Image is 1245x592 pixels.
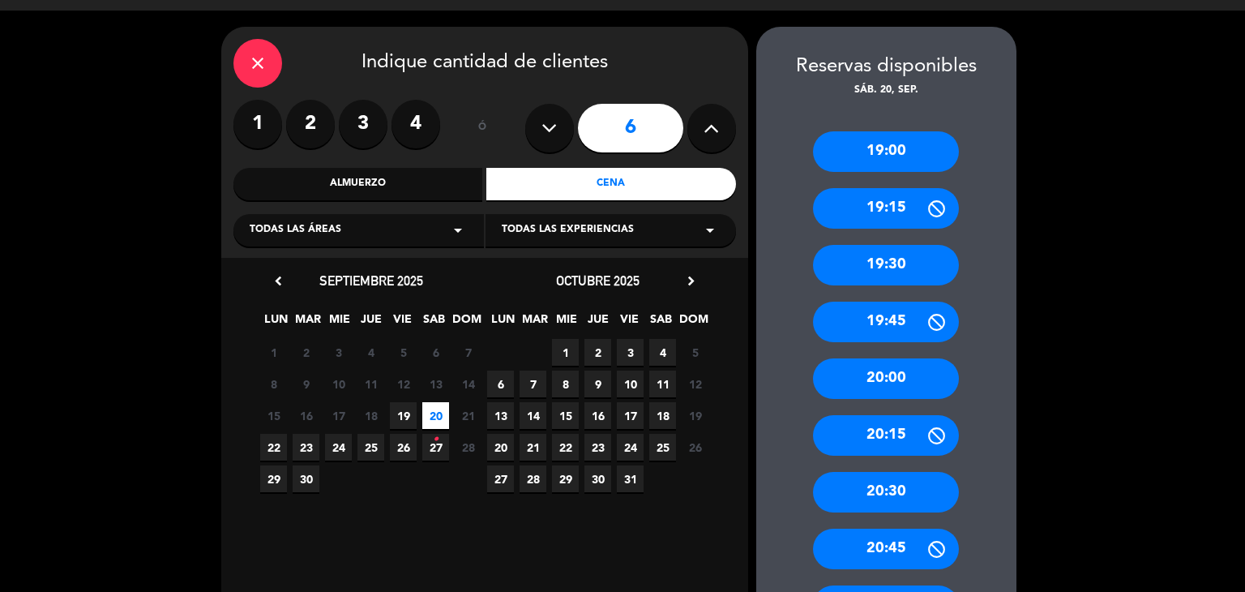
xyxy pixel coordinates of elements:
[389,310,416,337] span: VIE
[233,39,736,88] div: Indique cantidad de clientes
[422,371,449,397] span: 13
[455,339,481,366] span: 7
[617,434,644,461] span: 24
[294,310,321,337] span: MAR
[487,465,514,492] span: 27
[813,529,959,569] div: 20:45
[584,402,611,429] span: 16
[293,339,319,366] span: 2
[487,371,514,397] span: 6
[391,100,440,148] label: 4
[584,310,611,337] span: JUE
[556,272,640,289] span: octubre 2025
[649,371,676,397] span: 11
[584,339,611,366] span: 2
[260,465,287,492] span: 29
[679,310,706,337] span: DOM
[649,434,676,461] span: 25
[455,434,481,461] span: 28
[325,434,352,461] span: 24
[490,310,516,337] span: LUN
[813,302,959,342] div: 19:45
[293,371,319,397] span: 9
[682,371,708,397] span: 12
[552,465,579,492] span: 29
[648,310,674,337] span: SAB
[682,402,708,429] span: 19
[293,465,319,492] span: 30
[813,415,959,456] div: 20:15
[357,310,384,337] span: JUE
[486,168,736,200] div: Cena
[553,310,580,337] span: MIE
[422,339,449,366] span: 6
[813,472,959,513] div: 20:30
[390,402,417,429] span: 19
[448,221,468,240] i: arrow_drop_down
[390,371,417,397] span: 12
[502,222,634,238] span: Todas las experiencias
[357,434,384,461] span: 25
[584,371,611,397] span: 9
[700,221,720,240] i: arrow_drop_down
[325,402,352,429] span: 17
[250,222,341,238] span: Todas las áreas
[248,54,267,73] i: close
[325,371,352,397] span: 10
[552,371,579,397] span: 8
[422,434,449,461] span: 27
[452,310,479,337] span: DOM
[649,339,676,366] span: 4
[319,272,423,289] span: septiembre 2025
[325,339,352,366] span: 3
[421,310,447,337] span: SAB
[813,131,959,172] div: 19:00
[293,402,319,429] span: 16
[455,371,481,397] span: 14
[617,339,644,366] span: 3
[260,434,287,461] span: 22
[260,402,287,429] span: 15
[357,339,384,366] span: 4
[270,272,287,290] i: chevron_left
[552,339,579,366] span: 1
[520,465,546,492] span: 28
[520,402,546,429] span: 14
[456,100,509,157] div: ó
[455,402,481,429] span: 21
[617,371,644,397] span: 10
[813,188,959,229] div: 19:15
[756,83,1016,99] div: sáb. 20, sep.
[422,402,449,429] span: 20
[233,168,483,200] div: Almuerzo
[552,402,579,429] span: 15
[487,402,514,429] span: 13
[616,310,643,337] span: VIE
[584,434,611,461] span: 23
[293,434,319,461] span: 23
[357,402,384,429] span: 18
[521,310,548,337] span: MAR
[390,339,417,366] span: 5
[584,465,611,492] span: 30
[233,100,282,148] label: 1
[260,371,287,397] span: 8
[487,434,514,461] span: 20
[617,402,644,429] span: 17
[813,358,959,399] div: 20:00
[390,434,417,461] span: 26
[682,272,700,290] i: chevron_right
[326,310,353,337] span: MIE
[682,339,708,366] span: 5
[756,51,1016,83] div: Reservas disponibles
[682,434,708,461] span: 26
[260,339,287,366] span: 1
[339,100,387,148] label: 3
[552,434,579,461] span: 22
[520,434,546,461] span: 21
[649,402,676,429] span: 18
[617,465,644,492] span: 31
[263,310,289,337] span: LUN
[286,100,335,148] label: 2
[520,371,546,397] span: 7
